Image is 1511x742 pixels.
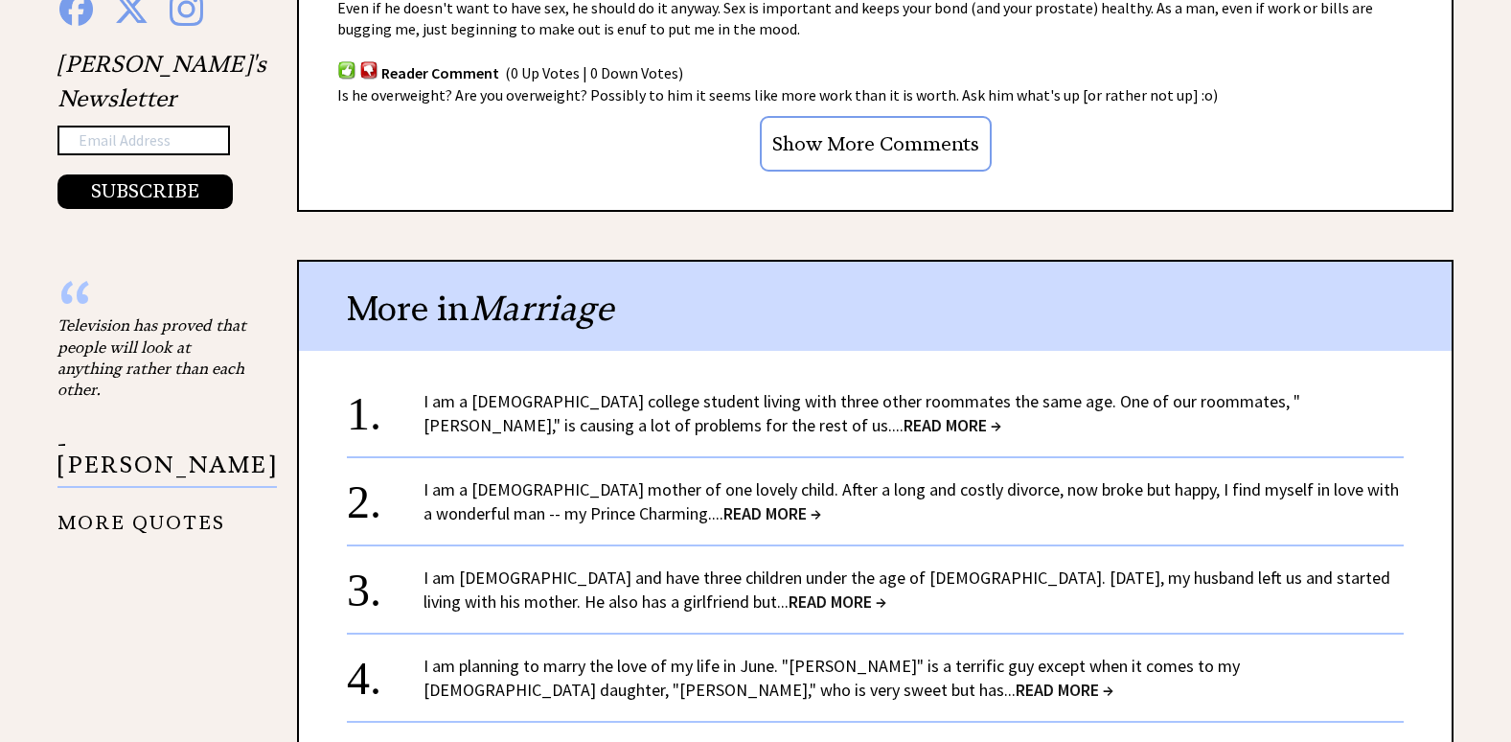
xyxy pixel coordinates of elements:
span: Reader Comment [381,64,499,83]
button: SUBSCRIBE [57,174,233,209]
div: [PERSON_NAME]'s Newsletter [57,47,266,210]
a: I am planning to marry the love of my life in June. "[PERSON_NAME]" is a terrific guy except when... [424,655,1240,701]
div: 4. [347,654,424,689]
span: READ MORE → [1016,679,1113,701]
div: “ [57,295,249,314]
span: Is he overweight? Are you overweight? Possibly to him it seems like more work than it is worth. A... [337,85,1218,104]
div: 1. [347,389,424,425]
a: MORE QUOTES [57,497,225,534]
span: (0 Up Votes | 0 Down Votes) [505,64,683,83]
input: Email Address [57,126,230,156]
a: I am a [DEMOGRAPHIC_DATA] mother of one lovely child. After a long and costly divorce, now broke ... [424,478,1399,524]
input: Show More Comments [760,116,992,172]
span: READ MORE → [723,502,821,524]
a: I am a [DEMOGRAPHIC_DATA] college student living with three other roommates the same age. One of ... [424,390,1300,436]
div: 3. [347,566,424,601]
div: More in [299,262,1452,351]
div: 2. [347,477,424,513]
p: - [PERSON_NAME] [57,433,277,488]
a: I am [DEMOGRAPHIC_DATA] and have three children under the age of [DEMOGRAPHIC_DATA]. [DATE], my h... [424,567,1390,613]
img: votdown.png [359,60,378,79]
img: votup.png [337,60,356,79]
span: READ MORE → [904,414,1001,436]
span: READ MORE → [789,591,886,613]
span: Marriage [469,287,613,330]
div: Television has proved that people will look at anything rather than each other. [57,314,249,401]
